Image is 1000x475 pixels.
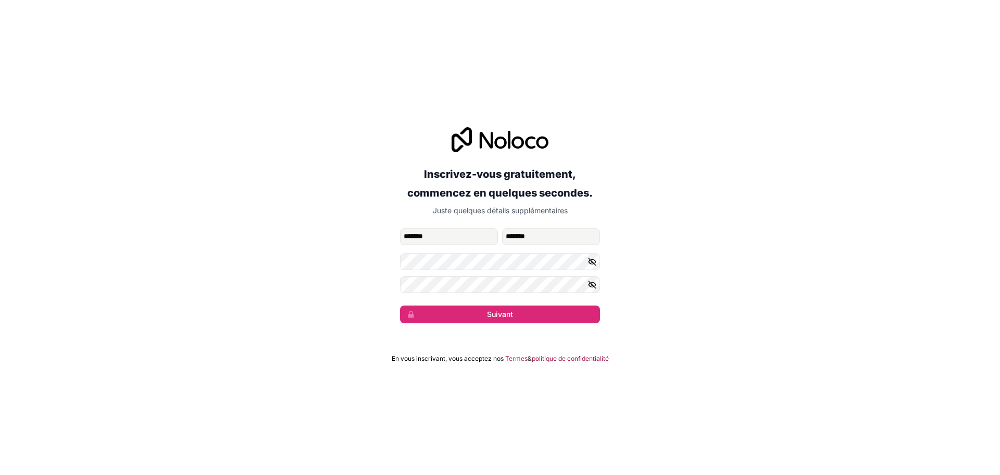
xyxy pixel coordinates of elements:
font: Suivant [487,310,513,319]
font: En vous inscrivant, vous acceptez nos [392,355,504,362]
input: Mot de passe [400,253,600,270]
input: nom de famille [502,228,600,245]
font: Inscrivez-vous gratuitement, commencez en quelques secondes. [407,168,593,199]
input: Confirmez le mot de passe [400,276,600,293]
font: politique de confidentialité [532,355,609,362]
font: Juste quelques détails supplémentaires [433,206,568,215]
a: Termes [505,355,528,363]
a: politique de confidentialité [532,355,609,363]
input: prénom [400,228,498,245]
font: & [528,355,532,362]
button: Suivant [400,306,600,323]
font: Termes [505,355,528,362]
